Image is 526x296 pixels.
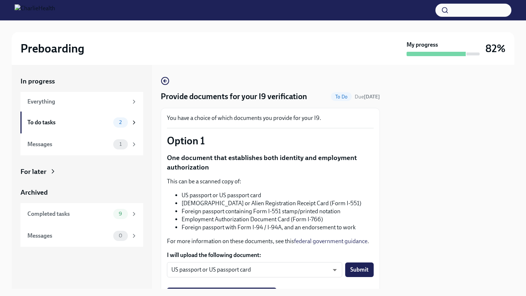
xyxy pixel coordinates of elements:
p: One document that establishes both identity and employment authorization [167,153,374,172]
div: To do tasks [27,118,110,126]
a: Messages1 [20,133,143,155]
a: Completed tasks9 [20,203,143,225]
div: Messages [27,232,110,240]
span: 2 [115,120,126,125]
p: You have a choice of which documents you provide for your I9. [167,114,374,122]
a: Everything [20,92,143,112]
button: Submit [345,262,374,277]
p: For more information on these documents, see this . [167,237,374,245]
a: Archived [20,188,143,197]
span: To Do [331,94,352,100]
p: Option 1 [167,134,374,147]
strong: My progress [407,41,438,49]
img: CharlieHealth [15,4,55,16]
strong: [DATE] [364,94,380,100]
div: US passport or US passport card [167,262,342,277]
h3: 82% [485,42,506,55]
li: Employment Authorization Document Card (Form I-766) [182,215,374,223]
li: [DEMOGRAPHIC_DATA] or Alien Registration Receipt Card (Form I-551) [182,199,374,207]
div: For later [20,167,46,176]
span: 0 [114,233,127,238]
span: Submit [350,266,369,273]
li: Foreign passport containing Form I-551 stamp/printed notation [182,207,374,215]
div: Everything [27,98,128,106]
span: 9 [114,211,126,217]
div: Messages [27,140,110,148]
li: Foreign passport with Form I-94 / I-94A, and an endorsement to work [182,223,374,231]
a: To do tasks2 [20,112,143,133]
span: 1 [115,141,126,147]
span: Due [355,94,380,100]
h2: Preboarding [20,41,84,56]
label: I will upload the following document: [167,251,374,259]
span: August 11th, 2025 08:00 [355,93,380,100]
div: Completed tasks [27,210,110,218]
a: In progress [20,77,143,86]
a: federal government guidance [294,238,367,245]
h4: Provide documents for your I9 verification [161,91,307,102]
li: US passport or US passport card [182,191,374,199]
p: This can be a scanned copy of: [167,178,374,186]
a: For later [20,167,143,176]
a: Messages0 [20,225,143,247]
